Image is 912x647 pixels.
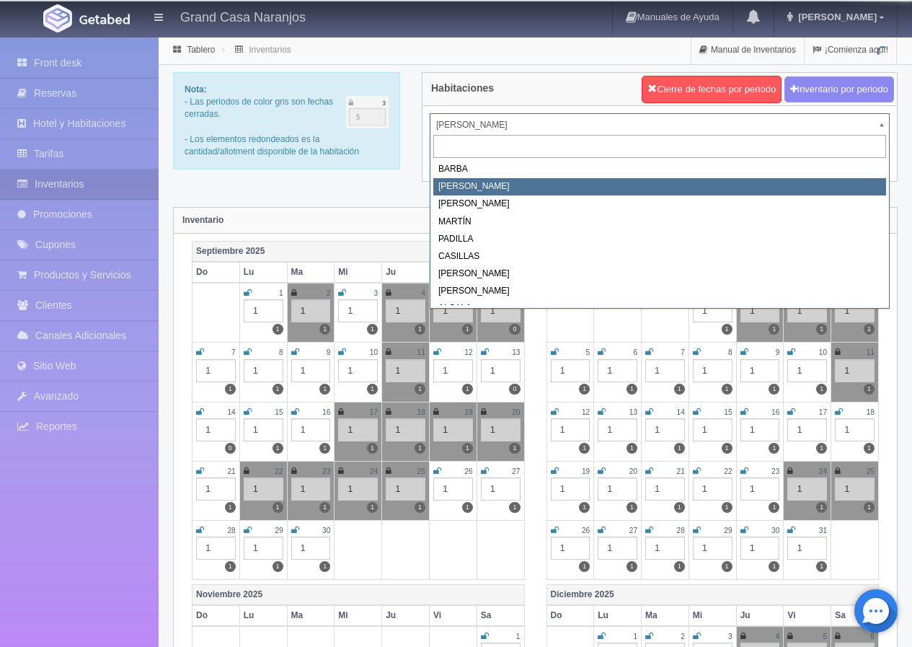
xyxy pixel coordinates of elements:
[433,214,886,231] div: MARTÍN
[433,161,886,178] div: BARBA
[433,231,886,248] div: PADILLA
[433,300,886,317] div: ALCALA
[433,265,886,283] div: [PERSON_NAME]
[433,248,886,265] div: CASILLAS
[433,283,886,300] div: [PERSON_NAME]
[433,195,886,213] div: [PERSON_NAME]
[433,178,886,195] div: [PERSON_NAME]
